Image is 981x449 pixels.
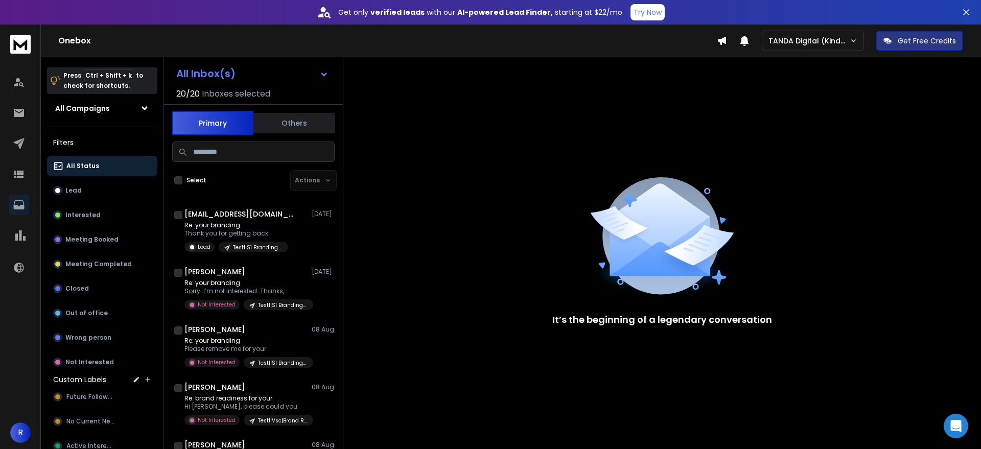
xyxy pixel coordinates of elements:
[186,176,206,184] label: Select
[253,112,335,134] button: Others
[10,422,31,443] button: R
[184,403,307,411] p: Hi [PERSON_NAME], please could you
[47,327,157,348] button: Wrong person
[184,394,307,403] p: Re: brand readiness for your
[47,278,157,299] button: Closed
[768,36,850,46] p: TANDA Digital (Kind Studio)
[65,211,101,219] p: Interested
[198,416,236,424] p: Not Interested
[184,209,297,219] h1: [EMAIL_ADDRESS][DOMAIN_NAME]
[65,235,119,244] p: Meeting Booked
[84,69,133,81] span: Ctrl + Shift + k
[457,7,553,17] strong: AI-powered Lead Finder,
[184,287,307,295] p: Sorry. I’m not interested. Thanks,
[338,7,622,17] p: Get only with our starting at $22/mo
[552,313,772,327] p: It’s the beginning of a legendary conversation
[47,387,157,407] button: Future Followup
[47,156,157,176] button: All Status
[312,383,335,391] p: 08 Aug
[65,285,89,293] p: Closed
[898,36,956,46] p: Get Free Credits
[944,414,968,438] div: Open Intercom Messenger
[47,205,157,225] button: Interested
[47,229,157,250] button: Meeting Booked
[47,352,157,372] button: Not Interested
[634,7,662,17] p: Try Now
[65,309,108,317] p: Out of office
[176,68,236,79] h1: All Inbox(s)
[168,63,337,84] button: All Inbox(s)
[184,345,307,353] p: Please remove me for your
[184,324,245,335] h1: [PERSON_NAME]
[58,35,717,47] h1: Onebox
[65,334,111,342] p: Wrong person
[63,70,143,91] p: Press to check for shortcuts.
[53,374,106,385] h3: Custom Labels
[198,359,236,366] p: Not Interested
[47,254,157,274] button: Meeting Completed
[370,7,425,17] strong: verified leads
[198,243,211,251] p: Lead
[312,268,335,276] p: [DATE]
[184,221,288,229] p: Re: your branding
[312,441,335,449] p: 08 Aug
[176,88,200,100] span: 20 / 20
[258,301,307,309] p: Test1|S1 Branding + Funding Readiness|UK&Nordics|CEO, founder|210225
[47,303,157,323] button: Out of office
[10,35,31,54] img: logo
[233,244,282,251] p: Test1|S1 Branding + Funding Readiness|UK&Nordics|CEO, founder|210225
[258,417,307,424] p: Test1|Vsc|Brand Readiness Workshop Angle for VCs & Accelerators|UK&nordics|210225
[184,382,245,392] h1: [PERSON_NAME]
[66,393,115,401] span: Future Followup
[55,103,110,113] h1: All Campaigns
[65,186,82,195] p: Lead
[184,337,307,345] p: Re: your branding
[312,325,335,334] p: 08 Aug
[630,4,665,20] button: Try Now
[47,98,157,119] button: All Campaigns
[184,279,307,287] p: Re: your branding
[198,301,236,309] p: Not Interested
[202,88,270,100] h3: Inboxes selected
[66,417,118,426] span: No Current Need
[47,411,157,432] button: No Current Need
[184,267,245,277] h1: [PERSON_NAME]
[47,180,157,201] button: Lead
[65,358,114,366] p: Not Interested
[258,359,307,367] p: Test1|S1 Branding + Funding Readiness|UK&Nordics|CEO, founder|210225
[66,162,99,170] p: All Status
[47,135,157,150] h3: Filters
[65,260,132,268] p: Meeting Completed
[876,31,963,51] button: Get Free Credits
[184,229,288,238] p: Thank you for getting back
[312,210,335,218] p: [DATE]
[172,111,253,135] button: Primary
